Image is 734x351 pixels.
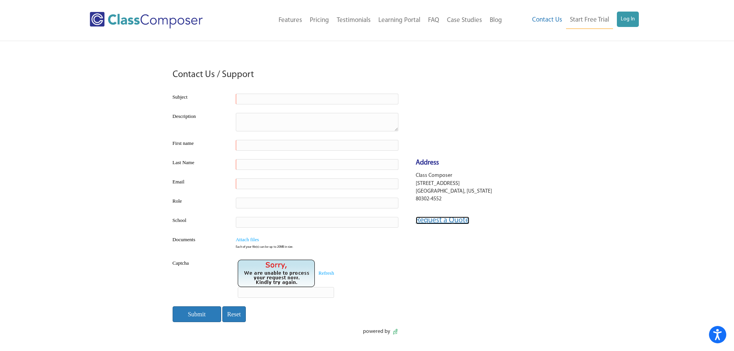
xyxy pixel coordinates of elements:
[443,12,486,29] a: Case Studies
[375,12,424,29] a: Learning Portal
[171,213,226,232] td: School
[617,12,639,27] a: Log In
[363,328,390,336] span: powered by
[275,12,306,29] a: Features
[171,136,226,155] td: First name
[566,12,613,29] a: Start Free Trial
[171,89,226,109] td: Subject
[238,260,315,287] img: showcaptcha
[90,12,203,29] img: Class Composer
[486,12,506,29] a: Blog
[171,174,226,193] td: Email
[506,12,639,29] nav: Header Menu
[173,306,221,322] input: Submit
[306,12,333,29] a: Pricing
[222,306,246,322] input: Reset
[171,155,226,174] td: Last Name
[171,109,226,136] td: Description
[173,69,254,82] h3: Contact Us / Support
[234,12,506,29] nav: Header Menu
[424,12,443,29] a: FAQ
[319,270,334,276] a: Refresh
[171,232,226,255] td: Documents
[333,12,375,29] a: Testimonials
[416,172,564,203] p: Class Composer [STREET_ADDRESS] [GEOGRAPHIC_DATA], [US_STATE] 80302-4552
[416,217,469,224] a: Request a Quote
[416,158,564,168] h4: Address
[528,12,566,29] a: Contact Us
[171,255,228,302] td: Captcha
[236,245,293,250] span: Each of your file(s) can be up to 20MB in size.
[392,329,398,335] img: portalLogo.de847024ebc0131731a3.png
[171,193,226,213] td: Role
